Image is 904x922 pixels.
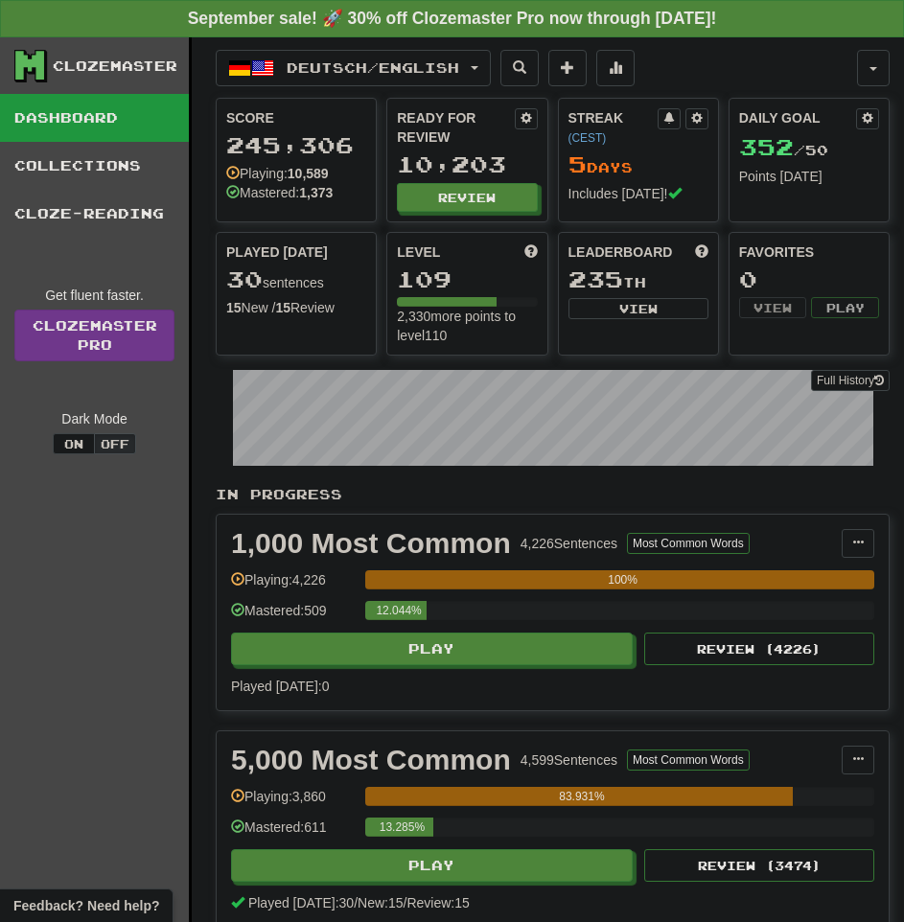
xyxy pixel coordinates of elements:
[397,108,514,147] div: Ready for Review
[568,267,708,292] div: th
[811,370,890,391] button: Full History
[371,787,792,806] div: 83.931%
[226,164,329,183] div: Playing:
[739,267,879,291] div: 0
[188,9,717,28] strong: September sale! 🚀 30% off Clozemaster Pro now through [DATE]!
[53,433,95,454] button: On
[94,433,136,454] button: Off
[358,895,403,910] span: New: 15
[739,167,879,186] div: Points [DATE]
[397,152,537,176] div: 10,203
[226,108,366,127] div: Score
[287,59,459,76] span: Deutsch / English
[226,267,366,292] div: sentences
[371,818,432,837] div: 13.285%
[226,133,366,157] div: 245,306
[231,746,511,774] div: 5,000 Most Common
[596,50,635,86] button: More stats
[231,529,511,558] div: 1,000 Most Common
[500,50,539,86] button: Search sentences
[404,895,407,910] span: /
[397,242,440,262] span: Level
[568,242,673,262] span: Leaderboard
[226,300,242,315] strong: 15
[397,267,537,291] div: 109
[14,286,174,305] div: Get fluent faster.
[811,297,879,318] button: Play
[14,409,174,428] div: Dark Mode
[231,679,329,694] span: Played [DATE]: 0
[406,895,469,910] span: Review: 15
[397,307,537,345] div: 2,330 more points to level 110
[216,485,890,504] p: In Progress
[568,131,607,145] a: (CEST)
[524,242,538,262] span: Score more points to level up
[739,108,856,129] div: Daily Goal
[739,242,879,262] div: Favorites
[231,818,356,849] div: Mastered: 611
[695,242,708,262] span: This week in points, UTC
[231,570,356,602] div: Playing: 4,226
[568,265,623,292] span: 235
[627,533,750,554] button: Most Common Words
[231,601,356,633] div: Mastered: 509
[739,133,794,160] span: 352
[644,849,874,882] button: Review (3474)
[13,896,159,915] span: Open feedback widget
[568,184,708,203] div: Includes [DATE]!
[226,242,328,262] span: Played [DATE]
[226,298,366,317] div: New / Review
[568,150,587,177] span: 5
[275,300,290,315] strong: 15
[371,601,427,620] div: 12.044%
[397,183,537,212] button: Review
[226,265,263,292] span: 30
[548,50,587,86] button: Add sentence to collection
[568,152,708,177] div: Day s
[627,749,750,771] button: Most Common Words
[371,570,874,589] div: 100%
[568,298,708,319] button: View
[53,57,177,76] div: Clozemaster
[14,310,174,361] a: ClozemasterPro
[299,185,333,200] strong: 1,373
[216,50,491,86] button: Deutsch/English
[231,849,633,882] button: Play
[521,750,617,770] div: 4,599 Sentences
[231,633,633,665] button: Play
[739,142,828,158] span: / 50
[354,895,358,910] span: /
[644,633,874,665] button: Review (4226)
[248,895,354,910] span: Played [DATE]: 30
[739,297,807,318] button: View
[226,183,333,202] div: Mastered:
[288,166,329,181] strong: 10,589
[568,108,658,147] div: Streak
[521,534,617,553] div: 4,226 Sentences
[231,787,356,818] div: Playing: 3,860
